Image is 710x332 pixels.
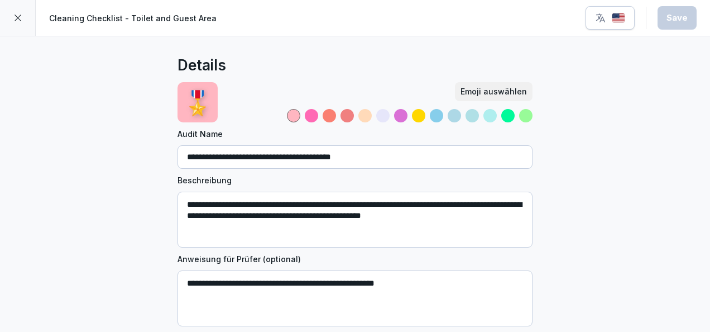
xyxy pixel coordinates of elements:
label: Beschreibung [177,174,532,186]
p: Cleaning Checklist - Toilet and Guest Area [49,12,217,24]
div: Emoji auswählen [460,86,527,98]
label: Audit Name [177,128,532,140]
button: Emoji auswählen [455,82,532,101]
h2: Details [177,54,226,77]
label: Anweisung für Prüfer (optional) [177,253,532,265]
p: 🎖️ [183,85,212,120]
img: us.svg [612,13,625,23]
button: Save [658,6,697,30]
div: Save [666,12,688,24]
